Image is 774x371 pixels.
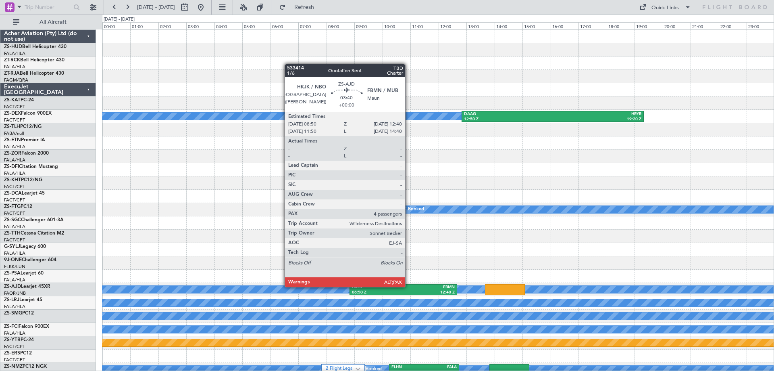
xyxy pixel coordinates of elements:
[287,4,321,10] span: Refresh
[439,22,466,29] div: 12:00
[4,324,49,329] a: ZS-FCIFalcon 900EX
[4,138,21,143] span: ZS-ETN
[4,364,23,369] span: ZS-NMZ
[4,210,25,216] a: FACT/CPT
[522,22,550,29] div: 15:00
[4,184,25,190] a: FACT/CPT
[300,210,348,216] div: 07:00 Z
[424,365,457,370] div: FALA
[4,71,64,76] a: ZT-RJABell Helicopter 430
[4,218,64,222] a: ZS-SGCChallenger 601-3A
[4,290,26,296] a: FAOR/JNB
[4,130,24,136] a: FABA/null
[158,22,186,29] div: 02:00
[348,205,396,210] div: FBMN
[242,22,270,29] div: 05:00
[4,151,21,156] span: ZS-ZOR
[4,284,50,289] a: ZS-AJDLearjet 45XR
[4,324,19,329] span: ZS-FCI
[4,311,34,316] a: ZS-SMGPC12
[466,22,494,29] div: 13:00
[102,22,130,29] div: 00:00
[4,204,32,209] a: ZS-FTGPC12
[4,178,21,182] span: ZS-KHT
[352,290,403,296] div: 08:50 Z
[4,77,28,83] a: FAGM/QRA
[275,1,324,14] button: Refresh
[4,98,34,103] a: ZS-KATPC-24
[4,64,25,70] a: FALA/HLA
[4,224,25,230] a: FALA/HLA
[4,191,45,196] a: ZS-DCALearjet 45
[383,22,410,29] div: 10:00
[4,58,64,63] a: ZT-RCKBell Helicopter 430
[4,337,21,342] span: ZS-YTB
[551,22,578,29] div: 16:00
[4,204,21,209] span: ZS-FTG
[4,44,22,49] span: ZS-HUD
[4,98,21,103] span: ZS-KAT
[4,364,47,369] a: ZS-NMZPC12 NGX
[4,58,20,63] span: ZT-RCK
[4,304,25,310] a: FALA/HLA
[4,264,25,270] a: FLKK/LUN
[4,250,25,256] a: FALA/HLA
[635,22,662,29] div: 19:00
[4,357,25,363] a: FACT/CPT
[356,367,360,371] img: arrow-gray.svg
[21,19,85,25] span: All Aircraft
[4,344,25,350] a: FACT/CPT
[348,210,396,216] div: 10:35 Z
[4,271,21,276] span: ZS-PSA
[4,218,21,222] span: ZS-SGC
[137,4,175,11] span: [DATE] - [DATE]
[4,351,20,356] span: ZS-ERS
[4,311,22,316] span: ZS-SMG
[300,205,348,210] div: FACT
[4,231,21,236] span: ZS-TTH
[4,244,20,249] span: G-SYLJ
[4,258,22,262] span: 9J-ONE
[495,22,522,29] div: 14:00
[399,203,424,216] div: A/C Booked
[553,111,641,117] div: HRYR
[635,1,695,14] button: Quick Links
[4,151,49,156] a: ZS-ZORFalcon 2000
[4,164,19,169] span: ZS-DFI
[4,351,32,356] a: ZS-ERSPC12
[4,330,25,336] a: FALA/HLA
[4,124,42,129] a: ZS-TLHPC12/NG
[270,22,298,29] div: 06:00
[4,237,25,243] a: FACT/CPT
[9,16,87,29] button: All Aircraft
[719,22,747,29] div: 22:00
[327,22,354,29] div: 08:00
[391,365,424,370] div: FLHN
[691,22,718,29] div: 21:00
[4,284,21,289] span: ZS-AJD
[4,111,52,116] a: ZS-DEXFalcon 900EX
[4,117,25,123] a: FACT/CPT
[4,298,19,302] span: ZS-LRJ
[4,170,25,176] a: FALA/HLA
[4,104,25,110] a: FACT/CPT
[578,22,606,29] div: 17:00
[4,298,42,302] a: ZS-LRJLearjet 45
[4,244,46,249] a: G-SYLJLegacy 600
[4,50,25,57] a: FALA/HLA
[352,285,403,290] div: HKJK
[553,117,641,122] div: 19:20 Z
[4,178,42,182] a: ZS-KHTPC12/NG
[186,22,214,29] div: 03:00
[4,111,21,116] span: ZS-DEX
[214,22,242,29] div: 04:00
[4,337,34,342] a: ZS-YTBPC-24
[4,44,67,49] a: ZS-HUDBell Helicopter 430
[403,290,454,296] div: 12:40 Z
[4,157,25,163] a: FALA/HLA
[464,111,553,117] div: DAAG
[4,71,20,76] span: ZT-RJA
[607,22,635,29] div: 18:00
[4,124,20,129] span: ZS-TLH
[298,22,326,29] div: 07:00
